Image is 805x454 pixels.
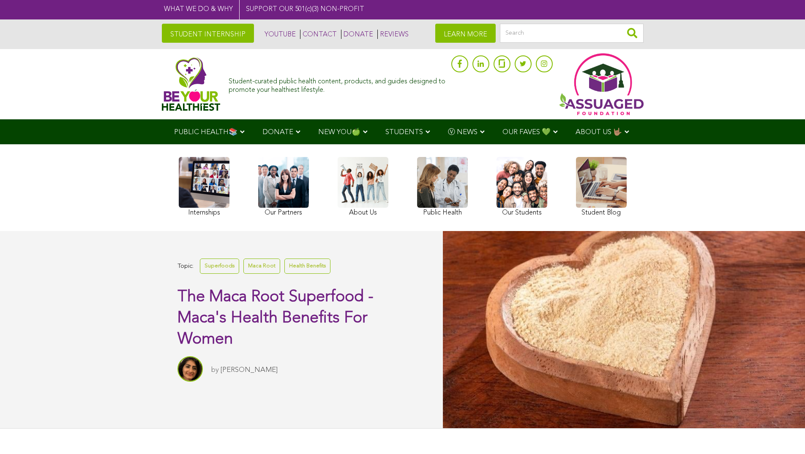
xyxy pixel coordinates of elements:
[500,24,644,43] input: Search
[211,366,219,374] span: by
[262,129,293,136] span: DONATE
[318,129,360,136] span: NEW YOU🍏
[262,30,296,39] a: YOUTUBE
[448,129,478,136] span: Ⓥ NEWS
[229,74,447,94] div: Student-curated public health content, products, and guides designed to promote your healthiest l...
[177,356,203,382] img: Sitara Darvish
[385,129,423,136] span: STUDENTS
[559,53,644,115] img: Assuaged App
[162,24,254,43] a: STUDENT INTERNSHIP
[576,129,622,136] span: ABOUT US 🤟🏽
[284,259,330,273] a: Health Benefits
[177,289,374,347] span: The Maca Root Superfood - Maca's Health Benefits For Women
[300,30,337,39] a: CONTACT
[200,259,239,273] a: Superfoods
[502,129,551,136] span: OUR FAVES 💚
[243,259,280,273] a: Maca Root
[162,57,221,111] img: Assuaged
[763,413,805,454] iframe: Chat Widget
[341,30,373,39] a: DONATE
[162,119,644,144] div: Navigation Menu
[221,366,278,374] a: [PERSON_NAME]
[435,24,496,43] a: LEARN MORE
[177,261,194,272] span: Topic:
[377,30,409,39] a: REVIEWS
[499,59,505,68] img: glassdoor
[174,129,237,136] span: PUBLIC HEALTH📚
